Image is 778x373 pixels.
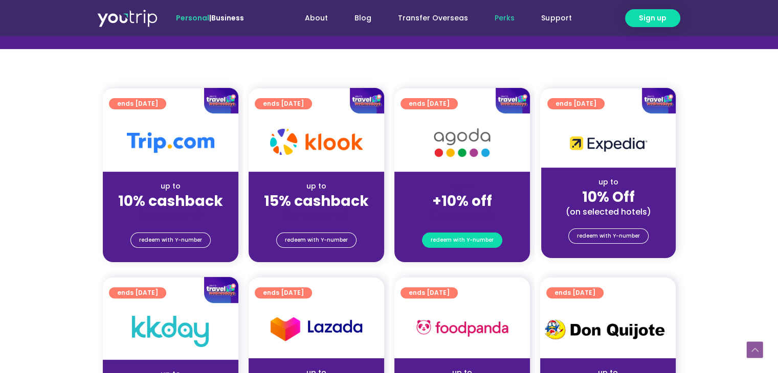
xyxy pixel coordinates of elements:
[285,233,348,247] span: redeem with Y-number
[546,287,604,298] a: ends [DATE]
[432,191,492,211] strong: +10% off
[264,191,369,211] strong: 15% cashback
[276,232,357,248] a: redeem with Y-number
[422,232,502,248] a: redeem with Y-number
[292,9,341,28] a: About
[528,9,585,28] a: Support
[255,287,312,298] a: ends [DATE]
[385,9,481,28] a: Transfer Overseas
[139,233,202,247] span: redeem with Y-number
[257,211,376,221] div: (for stays only)
[263,287,304,298] span: ends [DATE]
[577,229,640,243] span: redeem with Y-number
[111,181,230,192] div: up to
[568,228,649,244] a: redeem with Y-number
[431,233,494,247] span: redeem with Y-number
[176,13,209,23] span: Personal
[625,9,680,27] a: Sign up
[176,13,244,23] span: |
[639,13,666,24] span: Sign up
[549,206,668,217] div: (on selected hotels)
[582,187,635,207] strong: 10% Off
[409,287,450,298] span: ends [DATE]
[554,287,595,298] span: ends [DATE]
[401,287,458,298] a: ends [DATE]
[272,9,585,28] nav: Menu
[453,181,472,191] span: up to
[130,232,211,248] a: redeem with Y-number
[111,211,230,221] div: (for stays only)
[257,181,376,192] div: up to
[403,211,522,221] div: (for stays only)
[481,9,528,28] a: Perks
[341,9,385,28] a: Blog
[549,177,668,188] div: up to
[211,13,244,23] a: Business
[118,191,223,211] strong: 10% cashback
